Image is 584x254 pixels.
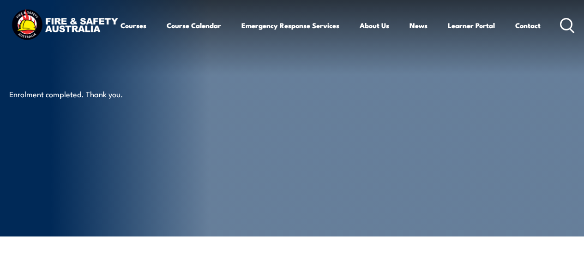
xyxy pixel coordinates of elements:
[9,89,178,99] p: Enrolment completed. Thank you.
[409,14,427,36] a: News
[167,14,221,36] a: Course Calendar
[515,14,541,36] a: Contact
[448,14,495,36] a: Learner Portal
[120,14,146,36] a: Courses
[360,14,389,36] a: About Us
[241,14,339,36] a: Emergency Response Services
